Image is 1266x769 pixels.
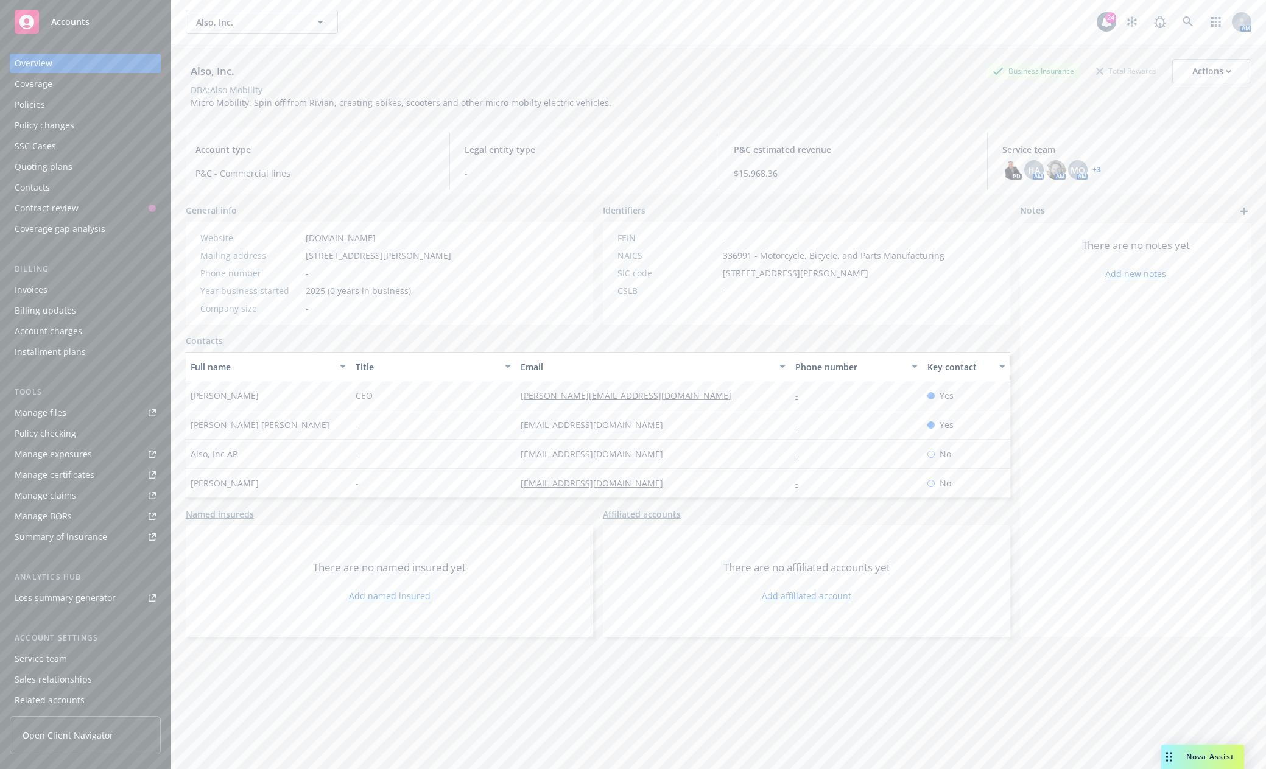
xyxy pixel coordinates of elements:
[15,116,74,135] div: Policy changes
[10,280,161,300] a: Invoices
[734,167,973,180] span: $15,968.36
[10,5,161,39] a: Accounts
[1120,10,1144,34] a: Stop snowing
[516,352,790,381] button: Email
[10,74,161,94] a: Coverage
[15,527,107,547] div: Summary of insurance
[191,389,259,402] span: [PERSON_NAME]
[15,342,86,362] div: Installment plans
[10,386,161,398] div: Tools
[1105,12,1116,23] div: 24
[723,267,868,279] span: [STREET_ADDRESS][PERSON_NAME]
[15,95,45,114] div: Policies
[186,10,338,34] button: Also, Inc.
[15,301,76,320] div: Billing updates
[200,231,301,244] div: Website
[521,419,673,430] a: [EMAIL_ADDRESS][DOMAIN_NAME]
[1161,745,1176,769] div: Drag to move
[940,477,951,490] span: No
[23,729,113,742] span: Open Client Navigator
[1002,143,1242,156] span: Service team
[1020,204,1045,219] span: Notes
[10,263,161,275] div: Billing
[186,63,239,79] div: Also, Inc.
[1186,751,1234,762] span: Nova Assist
[191,360,332,373] div: Full name
[351,352,516,381] button: Title
[1105,267,1166,280] a: Add new notes
[10,321,161,341] a: Account charges
[186,352,351,381] button: Full name
[15,649,67,669] div: Service team
[15,670,92,689] div: Sales relationships
[617,267,718,279] div: SIC code
[10,444,161,464] a: Manage exposures
[795,477,808,489] a: -
[10,527,161,547] a: Summary of insurance
[923,352,1010,381] button: Key contact
[986,63,1080,79] div: Business Insurance
[1237,204,1251,219] a: add
[191,448,237,460] span: Also, Inc AP
[10,116,161,135] a: Policy changes
[186,508,254,521] a: Named insureds
[10,465,161,485] a: Manage certificates
[15,465,94,485] div: Manage certificates
[10,588,161,608] a: Loss summary generator
[617,249,718,262] div: NAICS
[1161,745,1244,769] button: Nova Assist
[1148,10,1172,34] a: Report a Bug
[356,418,359,431] span: -
[191,83,262,96] div: DBA: Also Mobility
[15,157,72,177] div: Quoting plans
[15,690,85,710] div: Related accounts
[313,560,466,575] span: There are no named insured yet
[1002,160,1022,180] img: photo
[356,477,359,490] span: -
[15,219,105,239] div: Coverage gap analysis
[186,204,237,217] span: General info
[734,143,973,156] span: P&C estimated revenue
[1176,10,1200,34] a: Search
[10,95,161,114] a: Policies
[10,54,161,73] a: Overview
[1092,166,1101,174] a: +3
[10,198,161,218] a: Contract review
[10,301,161,320] a: Billing updates
[200,302,301,315] div: Company size
[15,424,76,443] div: Policy checking
[191,97,611,108] span: Micro Mobility. Spin off from Rivian, creating ebikes, scooters and other micro mobilty electric ...
[762,589,851,602] a: Add affiliated account
[617,284,718,297] div: CSLB
[10,157,161,177] a: Quoting plans
[195,143,435,156] span: Account type
[603,508,681,521] a: Affiliated accounts
[15,280,47,300] div: Invoices
[723,231,726,244] span: -
[10,632,161,644] div: Account settings
[191,418,329,431] span: [PERSON_NAME] [PERSON_NAME]
[15,588,116,608] div: Loss summary generator
[356,389,373,402] span: CEO
[10,403,161,423] a: Manage files
[10,649,161,669] a: Service team
[10,342,161,362] a: Installment plans
[306,232,376,244] a: [DOMAIN_NAME]
[15,444,92,464] div: Manage exposures
[15,486,76,505] div: Manage claims
[15,507,72,526] div: Manage BORs
[10,670,161,689] a: Sales relationships
[790,352,923,381] button: Phone number
[1090,63,1162,79] div: Total Rewards
[1082,238,1190,253] span: There are no notes yet
[51,17,90,27] span: Accounts
[186,334,223,347] a: Contacts
[195,167,435,180] span: P&C - Commercial lines
[940,389,954,402] span: Yes
[306,284,411,297] span: 2025 (0 years in business)
[1204,10,1228,34] a: Switch app
[15,178,50,197] div: Contacts
[927,360,992,373] div: Key contact
[200,284,301,297] div: Year business started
